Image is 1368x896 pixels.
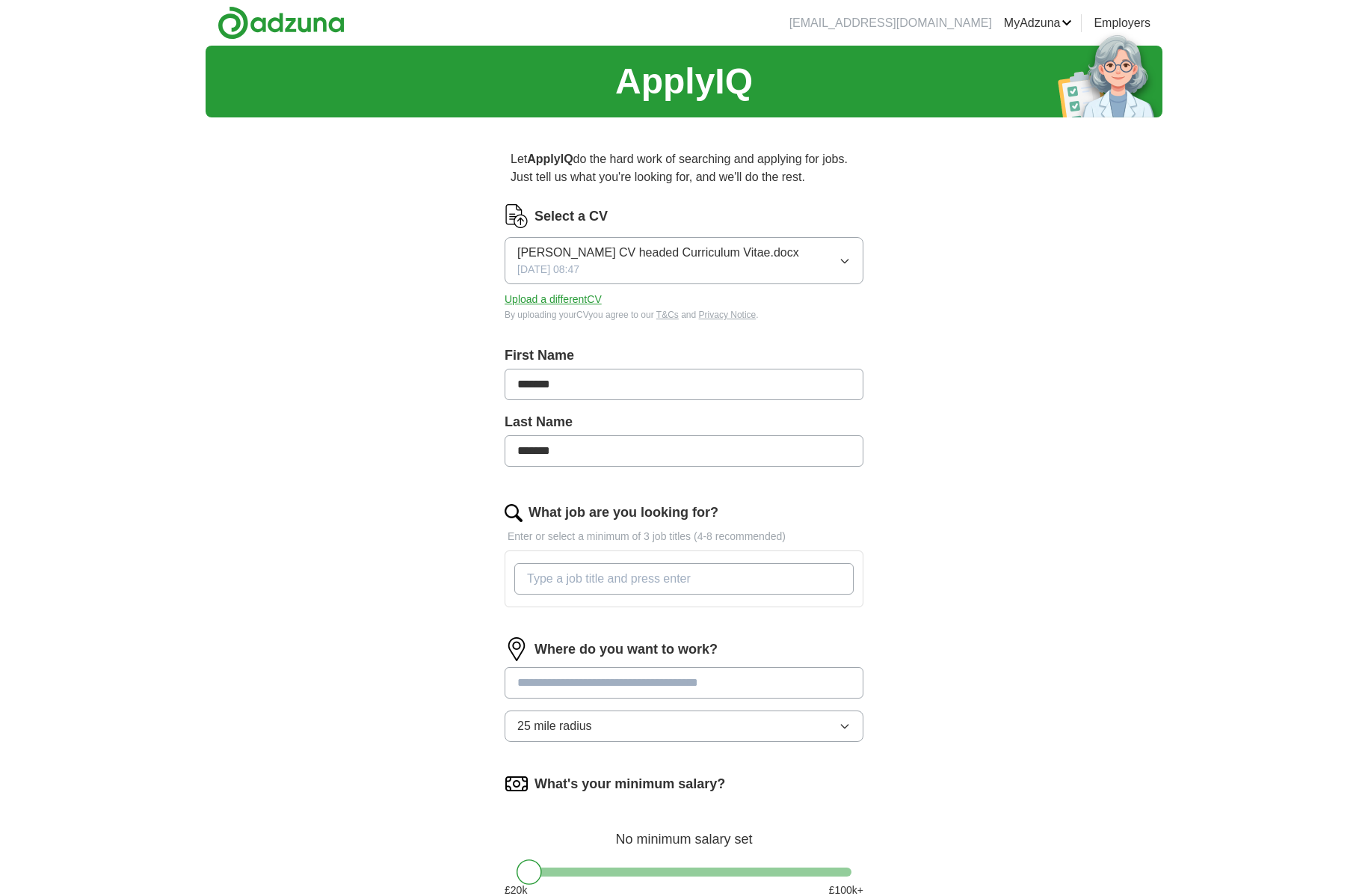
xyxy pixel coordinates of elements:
[505,204,529,228] img: CV Icon
[505,237,863,284] button: [PERSON_NAME] CV headed Curriculum Vitae.docx[DATE] 08:47
[505,772,529,796] img: salary.png
[517,717,592,735] span: 25 mile radius
[517,262,579,277] span: [DATE] 08:47
[505,711,863,742] button: 25 mile radius
[505,292,602,307] button: Upload a differentCV
[517,244,799,262] span: [PERSON_NAME] CV headed Curriculum Vitae.docx
[789,14,992,32] li: [EMAIL_ADDRESS][DOMAIN_NAME]
[505,814,863,850] div: No minimum salary set
[505,412,863,432] label: Last Name
[505,529,863,544] p: Enter or select a minimum of 3 job titles (4-8 recommended)
[534,206,608,227] label: Select a CV
[514,563,854,595] input: Type a job title and press enter
[505,308,863,322] div: By uploading your CV you agree to our and .
[699,310,757,320] a: Privacy Notice
[529,503,718,523] label: What job are you looking for?
[505,637,529,661] img: location.png
[1094,14,1150,32] a: Employers
[505,346,863,366] label: First Name
[527,153,573,165] strong: ApplyIQ
[218,6,345,40] img: Adzuna logo
[534,774,725,794] label: What's your minimum salary?
[656,310,679,320] a: T&Cs
[534,639,718,660] label: Where do you want to work?
[615,55,753,108] h1: ApplyIQ
[505,504,523,522] img: search.png
[505,144,863,192] p: Let do the hard work of searching and applying for jobs. Just tell us what you're looking for, an...
[1004,14,1073,32] a: MyAdzuna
